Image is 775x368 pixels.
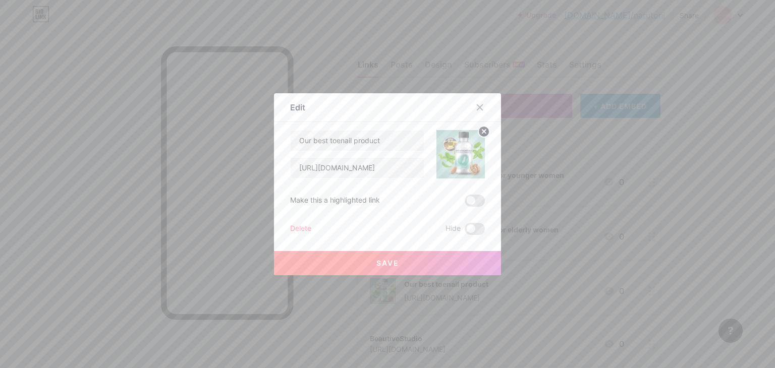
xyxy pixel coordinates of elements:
[290,101,305,113] div: Edit
[436,130,485,178] img: link_thumbnail
[376,259,399,267] span: Save
[274,251,501,275] button: Save
[446,223,461,235] span: Hide
[290,223,311,235] div: Delete
[291,158,424,178] input: URL
[291,131,424,151] input: Title
[290,195,380,207] div: Make this a highlighted link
